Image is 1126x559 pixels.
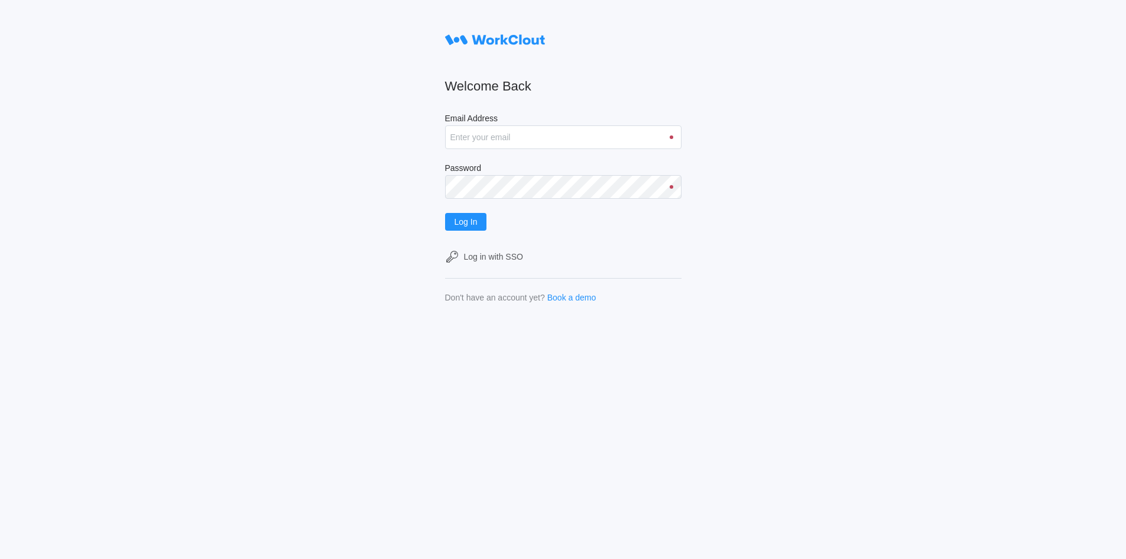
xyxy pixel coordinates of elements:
div: Log in with SSO [464,252,523,261]
span: Log In [455,218,478,226]
label: Password [445,163,682,175]
input: Enter your email [445,125,682,149]
a: Log in with SSO [445,250,682,264]
h2: Welcome Back [445,78,682,95]
button: Log In [445,213,487,231]
a: Book a demo [547,293,596,302]
div: Don't have an account yet? [445,293,545,302]
label: Email Address [445,114,682,125]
